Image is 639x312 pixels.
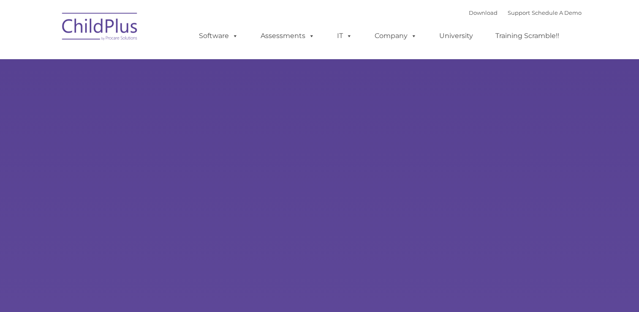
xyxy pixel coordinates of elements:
a: IT [329,27,361,44]
a: Schedule A Demo [532,9,582,16]
font: | [469,9,582,16]
a: Support [508,9,530,16]
a: Download [469,9,498,16]
img: ChildPlus by Procare Solutions [58,7,142,49]
a: University [431,27,481,44]
a: Software [190,27,247,44]
a: Training Scramble!! [487,27,568,44]
a: Assessments [252,27,323,44]
a: Company [366,27,425,44]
